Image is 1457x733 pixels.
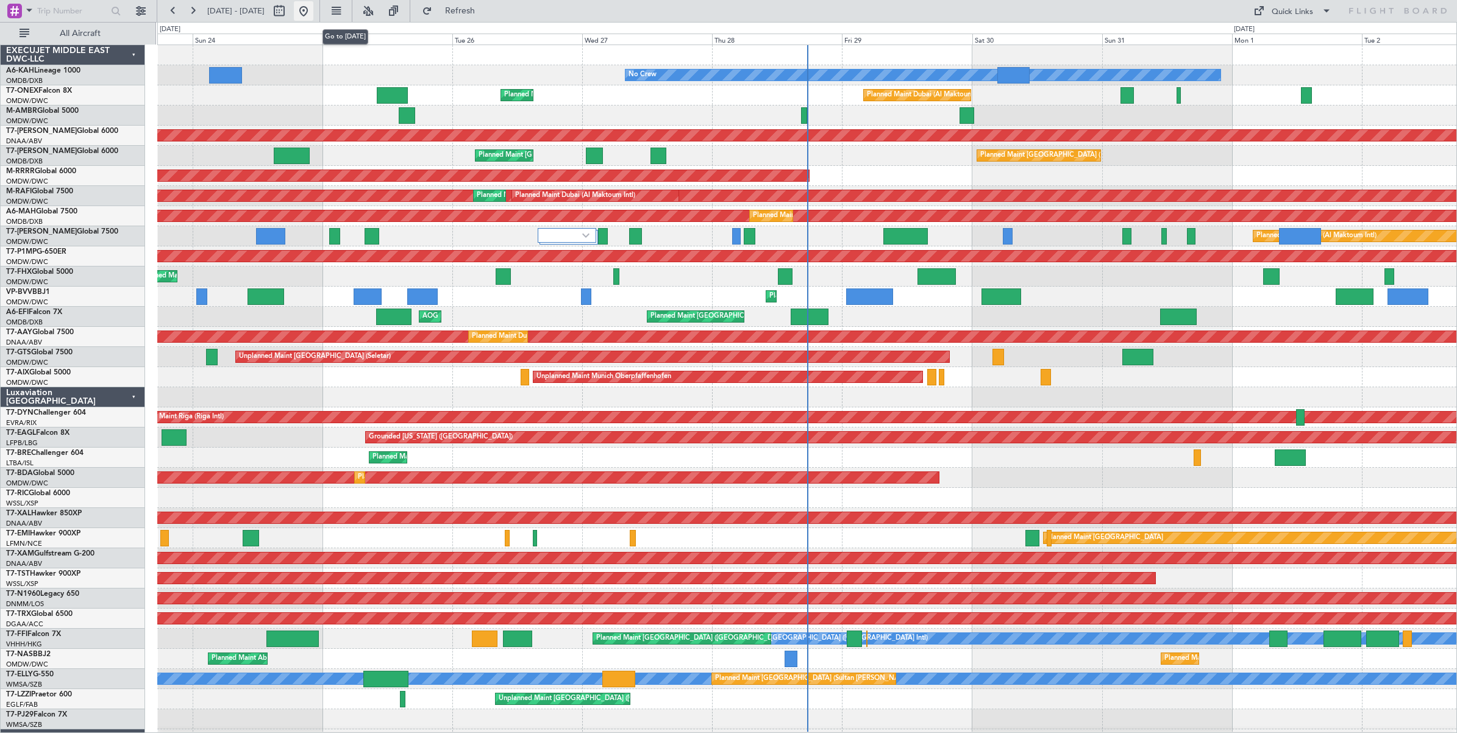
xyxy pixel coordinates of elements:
button: Refresh [416,1,490,21]
div: [DATE] [160,24,180,35]
span: T7-FFI [6,631,27,638]
img: arrow-gray.svg [582,233,590,238]
span: All Aircraft [32,29,129,38]
a: OMDB/DXB [6,157,43,166]
a: A6-MAHGlobal 7500 [6,208,77,215]
span: T7-XAM [6,550,34,557]
div: Planned Maint Dubai (Al Maktoum Intl) [472,327,592,346]
span: T7-RIC [6,490,29,497]
span: T7-AIX [6,369,29,376]
a: VHHH/HKG [6,640,42,649]
a: DNAA/ABV [6,559,42,568]
a: T7-EMIHawker 900XP [6,530,80,537]
span: T7-LZZI [6,691,31,698]
a: T7-TRXGlobal 6500 [6,610,73,618]
div: Unplanned Maint Munich Oberpfaffenhofen [536,368,671,386]
a: T7-AIXGlobal 5000 [6,369,71,376]
span: A6-MAH [6,208,36,215]
span: T7-TST [6,570,30,577]
a: M-AMBRGlobal 5000 [6,107,79,115]
div: Planned Maint Dubai (Al Maktoum Intl) [358,468,478,487]
div: Unplanned Maint [GEOGRAPHIC_DATA] (Seletar) [239,348,391,366]
a: T7-ELLYG-550 [6,671,54,678]
span: M-RRRR [6,168,35,175]
a: T7-BDAGlobal 5000 [6,470,74,477]
span: T7-EMI [6,530,30,537]
a: LFPB/LBG [6,438,38,448]
div: Planned Maint Dubai (Al Maktoum Intl) [477,187,597,205]
a: T7-ONEXFalcon 8X [6,87,72,95]
span: T7-GTS [6,349,31,356]
div: Planned Maint Warsaw ([GEOGRAPHIC_DATA]) [372,448,519,467]
a: WMSA/SZB [6,720,42,729]
div: Mon 25 [322,34,452,45]
a: WSSL/XSP [6,499,38,508]
div: Planned Maint Dubai (Al Maktoum Intl) [515,187,635,205]
span: T7-[PERSON_NAME] [6,148,77,155]
div: Tue 26 [452,34,582,45]
span: T7-FHX [6,268,32,276]
a: OMDB/DXB [6,76,43,85]
input: Trip Number [37,2,107,20]
a: T7-[PERSON_NAME]Global 6000 [6,127,118,135]
div: Planned Maint [GEOGRAPHIC_DATA] ([GEOGRAPHIC_DATA] Intl) [980,146,1184,165]
div: Planned Maint [GEOGRAPHIC_DATA] ([GEOGRAPHIC_DATA] Intl) [753,207,956,225]
span: T7-N1960 [6,590,40,598]
span: T7-PJ29 [6,711,34,718]
span: VP-BVV [6,288,32,296]
a: T7-TSTHawker 900XP [6,570,80,577]
div: Go to [DATE] [322,29,368,45]
span: T7-TRX [6,610,31,618]
a: EVRA/RIX [6,418,37,427]
span: T7-ELLY [6,671,33,678]
a: OMDW/DWC [6,177,48,186]
a: T7-[PERSON_NAME]Global 6000 [6,148,118,155]
a: DNAA/ABV [6,519,42,528]
div: Planned Maint [GEOGRAPHIC_DATA] ([GEOGRAPHIC_DATA] Intl) [596,629,800,648]
a: LFMN/NCE [6,539,42,548]
a: OMDW/DWC [6,197,48,206]
div: Planned Maint Abuja ([PERSON_NAME] Intl) [1164,649,1302,668]
a: DNAA/ABV [6,137,42,146]
a: OMDW/DWC [6,96,48,105]
span: T7-EAGL [6,429,36,437]
span: A6-EFI [6,309,29,316]
span: T7-NAS [6,651,33,658]
span: T7-ONEX [6,87,38,95]
a: T7-GTSGlobal 7500 [6,349,73,356]
a: DNAA/ABV [6,338,42,347]
a: LTBA/ISL [6,459,34,468]
a: M-RAFIGlobal 7500 [6,188,73,195]
div: Planned Maint Dubai (Al Maktoum Intl) [867,86,987,104]
a: T7-FFIFalcon 7X [6,631,61,638]
a: T7-NASBBJ2 [6,651,51,658]
span: M-RAFI [6,188,32,195]
div: [DATE] [1234,24,1255,35]
a: T7-LZZIPraetor 600 [6,691,72,698]
a: OMDB/DXB [6,318,43,327]
span: A6-KAH [6,67,34,74]
span: T7-AAY [6,329,32,336]
div: Planned Maint Abuja ([PERSON_NAME] Intl) [212,649,349,668]
a: OMDW/DWC [6,479,48,488]
div: [PERSON_NAME][GEOGRAPHIC_DATA] ([GEOGRAPHIC_DATA] Intl) [715,629,928,648]
div: Fri 29 [842,34,972,45]
a: DGAA/ACC [6,620,43,629]
span: M-AMBR [6,107,37,115]
a: T7-BREChallenger 604 [6,449,84,457]
a: VP-BVVBBJ1 [6,288,50,296]
a: T7-PJ29Falcon 7X [6,711,67,718]
div: Planned Maint [GEOGRAPHIC_DATA] ([GEOGRAPHIC_DATA] Intl) [479,146,682,165]
span: T7-[PERSON_NAME] [6,228,77,235]
a: DNMM/LOS [6,599,44,609]
div: No Crew [629,66,657,84]
a: OMDB/DXB [6,217,43,226]
div: Grounded [US_STATE] ([GEOGRAPHIC_DATA]) [369,428,513,446]
div: Thu 28 [712,34,842,45]
div: AOG Maint Riga (Riga Intl) [141,408,224,426]
a: OMDW/DWC [6,660,48,669]
div: Planned Maint [GEOGRAPHIC_DATA] (Sultan [PERSON_NAME] [PERSON_NAME] - Subang) [715,670,999,688]
a: T7-N1960Legacy 650 [6,590,79,598]
div: Unplanned Maint [GEOGRAPHIC_DATA] ([GEOGRAPHIC_DATA]) [499,690,699,708]
div: Planned Maint Dubai (Al Maktoum Intl) [1256,227,1377,245]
